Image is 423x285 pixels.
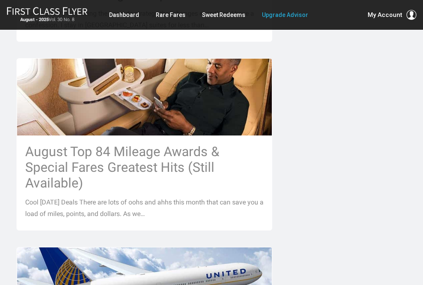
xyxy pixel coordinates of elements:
[17,58,272,230] a: August Top 84 Mileage Awards & Special Fares Greatest Hits (Still Available) Cool [DATE] Deals Th...
[368,10,416,20] button: My Account
[7,7,88,23] a: First Class FlyerAugust - 2025Vol. 30 No. 8
[25,144,264,191] h3: August Top 84 Mileage Awards & Special Fares Greatest Hits (Still Available)
[262,7,308,22] a: Upgrade Advisor
[7,17,88,23] small: Vol. 30 No. 8
[202,7,245,22] a: Sweet Redeems
[20,17,49,22] strong: August - 2025
[109,7,139,22] a: Dashboard
[25,197,264,220] p: Cool [DATE] Deals There are lots of oohs and ahhs this month that can save you a load of miles, p...
[7,7,88,15] img: First Class Flyer
[156,7,185,22] a: Rare Fares
[368,10,402,20] span: My Account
